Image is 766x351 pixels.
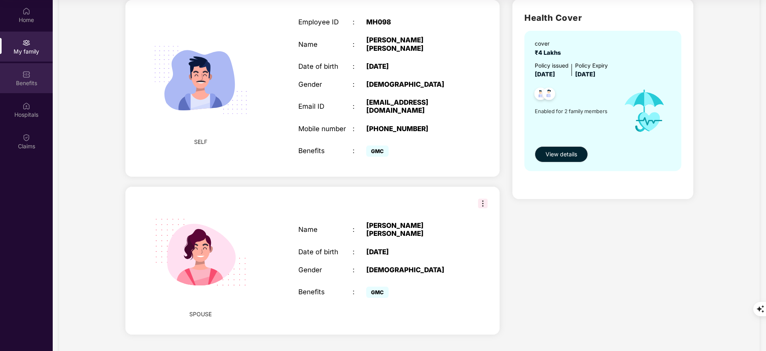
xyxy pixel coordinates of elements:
span: GMC [366,287,389,298]
span: SPOUSE [189,310,212,319]
div: Gender [298,80,353,88]
div: : [353,125,366,133]
div: : [353,18,366,26]
div: Benefits [298,147,353,155]
div: Mobile number [298,125,353,133]
span: SELF [194,138,207,146]
div: : [353,225,366,233]
div: : [353,288,366,296]
div: Name [298,40,353,48]
div: Date of birth [298,62,353,70]
img: svg+xml;base64,PHN2ZyB4bWxucz0iaHR0cDovL3d3dy53My5vcmcvMjAwMC9zdmciIHdpZHRoPSI0OC45NDMiIGhlaWdodD... [539,85,559,105]
div: : [353,80,366,88]
div: Date of birth [298,248,353,256]
div: : [353,62,366,70]
div: Email ID [298,102,353,110]
div: Policy Expiry [575,62,608,70]
img: svg+xml;base64,PHN2ZyB4bWxucz0iaHR0cDovL3d3dy53My5vcmcvMjAwMC9zdmciIHdpZHRoPSIyMjQiIGhlaWdodD0iMT... [143,195,258,310]
button: View details [535,146,588,162]
div: [PERSON_NAME] [PERSON_NAME] [366,36,461,52]
div: [DEMOGRAPHIC_DATA] [366,80,461,88]
h2: Health Cover [524,11,681,24]
img: svg+xml;base64,PHN2ZyB4bWxucz0iaHR0cDovL3d3dy53My5vcmcvMjAwMC9zdmciIHdpZHRoPSIyMjQiIGhlaWdodD0iMT... [143,22,258,138]
div: : [353,102,366,110]
img: svg+xml;base64,PHN2ZyBpZD0iSG9zcGl0YWxzIiB4bWxucz0iaHR0cDovL3d3dy53My5vcmcvMjAwMC9zdmciIHdpZHRoPS... [22,102,30,110]
img: svg+xml;base64,PHN2ZyB4bWxucz0iaHR0cDovL3d3dy53My5vcmcvMjAwMC9zdmciIHdpZHRoPSI0OC45NDMiIGhlaWdodD... [531,85,550,105]
img: svg+xml;base64,PHN2ZyB3aWR0aD0iMzIiIGhlaWdodD0iMzIiIHZpZXdCb3g9IjAgMCAzMiAzMiIgZmlsbD0ibm9uZSIgeG... [478,199,488,208]
div: [DEMOGRAPHIC_DATA] [366,266,461,274]
img: svg+xml;base64,PHN2ZyBpZD0iQ2xhaW0iIHhtbG5zPSJodHRwOi8vd3d3LnczLm9yZy8yMDAwL3N2ZyIgd2lkdGg9IjIwIi... [22,134,30,142]
div: : [353,40,366,48]
img: svg+xml;base64,PHN2ZyBpZD0iQmVuZWZpdHMiIHhtbG5zPSJodHRwOi8vd3d3LnczLm9yZy8yMDAwL3N2ZyIgd2lkdGg9Ij... [22,70,30,78]
div: Employee ID [298,18,353,26]
div: Name [298,225,353,233]
div: : [353,266,366,274]
div: : [353,147,366,155]
div: Benefits [298,288,353,296]
div: [PERSON_NAME] [PERSON_NAME] [366,221,461,237]
span: Enabled for 2 family members [535,107,615,115]
div: [DATE] [366,248,461,256]
div: Policy issued [535,62,568,70]
img: icon [615,80,674,142]
img: svg+xml;base64,PHN2ZyBpZD0iSG9tZSIgeG1sbnM9Imh0dHA6Ly93d3cudzMub3JnLzIwMDAvc3ZnIiB3aWR0aD0iMjAiIG... [22,7,30,15]
div: Gender [298,266,353,274]
span: [DATE] [575,71,595,78]
img: svg+xml;base64,PHN2ZyB3aWR0aD0iMjAiIGhlaWdodD0iMjAiIHZpZXdCb3g9IjAgMCAyMCAyMCIgZmlsbD0ibm9uZSIgeG... [22,39,30,47]
span: GMC [366,146,389,157]
div: cover [535,40,564,48]
span: ₹4 Lakhs [535,49,564,56]
div: : [353,248,366,256]
div: [PHONE_NUMBER] [366,125,461,133]
div: MH098 [366,18,461,26]
span: [DATE] [535,71,555,78]
div: [EMAIL_ADDRESS][DOMAIN_NAME] [366,98,461,114]
span: View details [546,150,577,159]
div: [DATE] [366,62,461,70]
